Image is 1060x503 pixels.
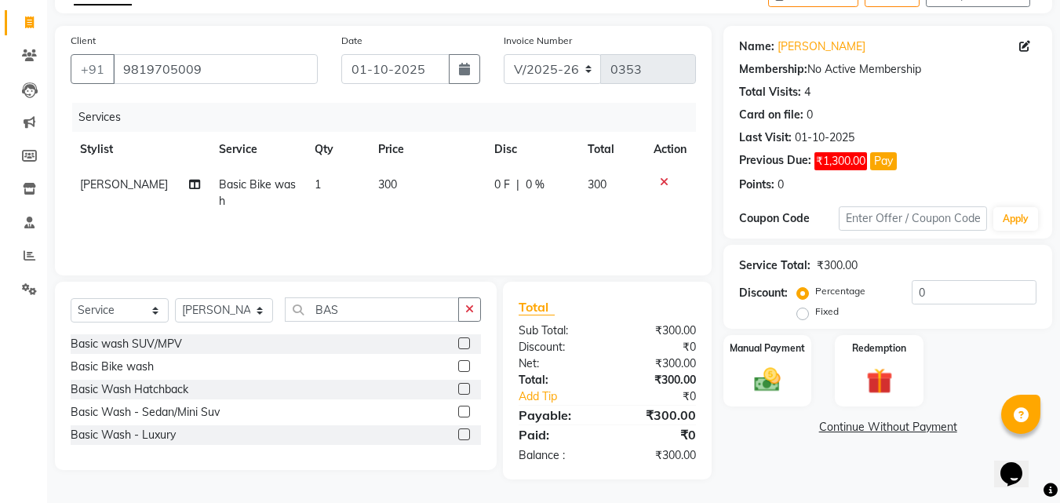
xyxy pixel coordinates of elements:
[526,177,545,193] span: 0 %
[71,34,96,48] label: Client
[817,257,858,274] div: ₹300.00
[778,177,784,193] div: 0
[315,177,321,191] span: 1
[739,61,1036,78] div: No Active Membership
[607,323,708,339] div: ₹300.00
[607,406,708,425] div: ₹300.00
[739,38,774,55] div: Name:
[993,207,1038,231] button: Apply
[71,359,154,375] div: Basic Bike wash
[516,177,519,193] span: |
[485,132,578,167] th: Disc
[858,365,901,397] img: _gift.svg
[739,107,803,123] div: Card on file:
[870,152,897,170] button: Pay
[739,177,774,193] div: Points:
[795,129,854,146] div: 01-10-2025
[378,177,397,191] span: 300
[219,177,296,208] span: Basic Bike wash
[625,388,708,405] div: ₹0
[507,388,624,405] a: Add Tip
[739,210,838,227] div: Coupon Code
[739,285,788,301] div: Discount:
[72,103,708,132] div: Services
[305,132,369,167] th: Qty
[507,323,607,339] div: Sub Total:
[607,339,708,355] div: ₹0
[994,440,1044,487] iframe: chat widget
[494,177,510,193] span: 0 F
[507,425,607,444] div: Paid:
[369,132,485,167] th: Price
[507,447,607,464] div: Balance :
[607,425,708,444] div: ₹0
[739,61,807,78] div: Membership:
[71,404,220,421] div: Basic Wash - Sedan/Mini Suv
[730,341,805,355] label: Manual Payment
[778,38,865,55] a: [PERSON_NAME]
[588,177,606,191] span: 300
[519,299,555,315] span: Total
[507,355,607,372] div: Net:
[739,84,801,100] div: Total Visits:
[739,152,811,170] div: Previous Due:
[814,152,867,170] span: ₹1,300.00
[209,132,305,167] th: Service
[71,381,188,398] div: Basic Wash Hatchback
[507,339,607,355] div: Discount:
[852,341,906,355] label: Redemption
[504,34,572,48] label: Invoice Number
[71,427,176,443] div: Basic Wash - Luxury
[285,297,459,322] input: Search or Scan
[727,419,1049,436] a: Continue Without Payment
[815,304,839,319] label: Fixed
[71,54,115,84] button: +91
[113,54,318,84] input: Search by Name/Mobile/Email/Code
[644,132,696,167] th: Action
[804,84,810,100] div: 4
[71,132,209,167] th: Stylist
[739,129,792,146] div: Last Visit:
[507,406,607,425] div: Payable:
[607,372,708,388] div: ₹300.00
[607,355,708,372] div: ₹300.00
[341,34,362,48] label: Date
[507,372,607,388] div: Total:
[71,336,182,352] div: Basic wash SUV/MPV
[815,284,865,298] label: Percentage
[578,132,645,167] th: Total
[807,107,813,123] div: 0
[746,365,789,395] img: _cash.svg
[739,257,810,274] div: Service Total:
[839,206,987,231] input: Enter Offer / Coupon Code
[607,447,708,464] div: ₹300.00
[80,177,168,191] span: [PERSON_NAME]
